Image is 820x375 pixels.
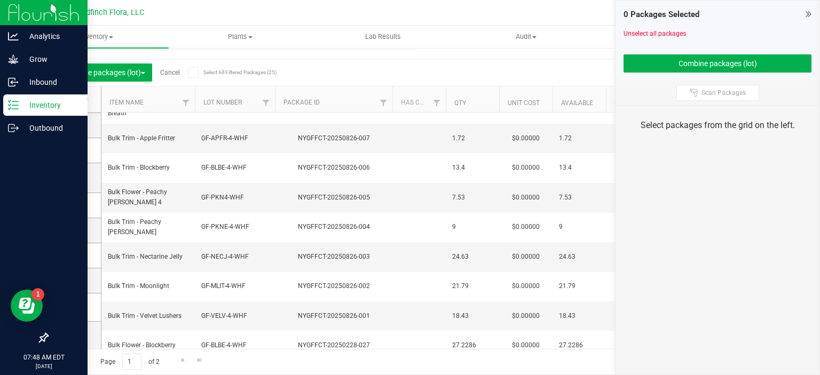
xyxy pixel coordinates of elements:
[499,331,553,360] td: $0.00000
[19,76,83,89] p: Inbound
[192,354,208,368] a: Go to the last page
[201,163,269,173] span: GF-BLBE-4-WHF
[499,153,553,182] td: $0.00000
[201,222,269,232] span: GF-PKNE-4-WHF
[201,340,269,350] span: GF-BLBE-4-WHF
[108,311,188,321] span: Bulk Trim - Velvet Lushers
[612,222,658,232] span: Pound
[612,252,658,262] span: Pound
[273,163,394,173] div: NYGFFCT-20250826-006
[26,32,169,42] span: Inventory
[108,187,188,208] span: Bulk Flower - Peachy [PERSON_NAME] 4
[122,354,141,370] input: 1
[62,68,145,77] span: Combine packages (lot)
[273,311,394,321] div: NYGFFCT-20250826-001
[559,163,600,173] span: 13.4
[108,281,188,291] span: Bulk Trim - Moonlight
[31,288,44,301] iframe: Resource center unread badge
[273,340,394,350] div: NYGFFCT-20250228-027
[108,217,188,237] span: Bulk Trim - Peachy [PERSON_NAME]
[8,54,19,65] inline-svg: Grow
[559,340,600,350] span: 27.2286
[612,281,658,291] span: Pound
[273,281,394,291] div: NYGFFCT-20250826-002
[499,183,553,213] td: $0.00000
[499,213,553,242] td: $0.00000
[203,69,257,75] span: Select All Filtered Packages (25)
[452,252,493,262] span: 24.63
[8,31,19,42] inline-svg: Analytics
[19,53,83,66] p: Grow
[612,163,658,173] span: Pound
[175,354,191,368] a: Go to the next page
[109,99,144,106] a: Item Name
[19,30,83,43] p: Analytics
[624,54,811,73] button: Combine packages (lot)
[375,94,392,112] a: Filter
[499,272,553,301] td: $0.00000
[561,99,593,107] a: Available
[499,301,553,331] td: $0.00000
[428,94,446,112] a: Filter
[454,26,597,48] a: Audit
[201,252,269,262] span: GF-NECJ-4-WHF
[201,281,269,291] span: GF-MLIT-4-WHF
[612,340,658,350] span: Pound
[91,354,168,370] span: Page of 2
[177,94,195,112] a: Filter
[454,99,466,107] a: Qty
[108,252,188,262] span: Bulk Trim - Nectarine Jelly
[273,252,394,262] div: NYGFFCT-20250826-003
[26,26,169,48] a: Inventory
[452,133,493,143] span: 1.72
[108,340,188,350] span: Bulk Flower - Blockberry
[559,281,600,291] span: 21.79
[559,252,600,262] span: 24.63
[273,222,394,232] div: NYGFFCT-20250826-004
[74,8,144,17] span: Goldfinch Flora, LLC
[559,311,600,321] span: 18.43
[499,124,553,153] td: $0.00000
[351,32,415,42] span: Lab Results
[701,89,746,97] span: Scan Packages
[56,63,152,82] button: Combine packages (lot)
[108,133,188,143] span: Bulk Trim - Apple Fritter
[452,281,493,291] span: 21.79
[392,86,446,113] th: Has COA
[597,26,740,48] a: Inventory Counts
[160,69,180,76] a: Cancel
[169,32,311,42] span: Plants
[19,122,83,134] p: Outbound
[508,99,540,107] a: Unit Cost
[676,85,759,101] button: Scan Packages
[559,133,600,143] span: 1.72
[203,99,242,106] a: Lot Number
[452,311,493,321] span: 18.43
[452,222,493,232] span: 9
[19,99,83,111] p: Inventory
[257,94,275,112] a: Filter
[5,353,83,362] p: 07:48 AM EDT
[11,290,43,322] iframe: Resource center
[108,163,188,173] span: Bulk Trim - Blockberry
[201,133,269,143] span: GF-APFR-4-WHF
[312,26,455,48] a: Lab Results
[452,163,493,173] span: 13.4
[612,133,658,143] span: Pound
[5,362,83,370] p: [DATE]
[8,123,19,133] inline-svg: Outbound
[273,133,394,143] div: NYGFFCT-20250826-007
[169,26,312,48] a: Plants
[499,242,553,272] td: $0.00000
[8,77,19,87] inline-svg: Inbound
[455,32,597,42] span: Audit
[452,340,493,350] span: 27.2286
[201,311,269,321] span: GF-VELV-4-WHF
[283,99,320,106] a: Package ID
[273,193,394,203] div: NYGFFCT-20250826-005
[629,119,806,132] div: Select packages from the grid on the left.
[624,30,686,37] a: Unselect all packages
[559,193,600,203] span: 7.53
[559,222,600,232] span: 9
